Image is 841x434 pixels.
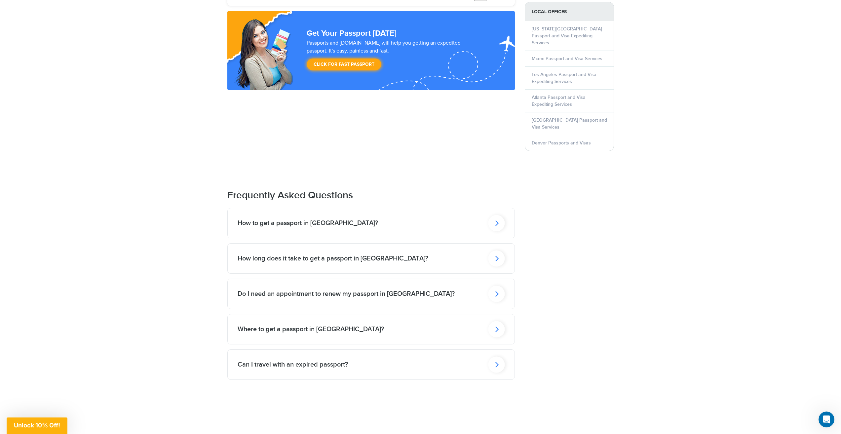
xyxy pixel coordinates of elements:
[307,59,381,70] a: Click for Fast Passport
[532,117,607,130] a: [GEOGRAPHIC_DATA] Passport and Visa Services
[532,26,602,46] a: [US_STATE][GEOGRAPHIC_DATA] Passport and Visa Expediting Services
[7,417,67,434] div: Unlock 10% Off!
[238,325,384,333] h2: Where to get a passport in [GEOGRAPHIC_DATA]?
[304,39,484,74] div: Passports and [DOMAIN_NAME] will help you getting an expedited passport. It's easy, painless and ...
[238,219,378,227] h2: How to get a passport in [GEOGRAPHIC_DATA]?
[532,56,602,61] a: Miami Passport and Visa Services
[819,412,834,427] iframe: Intercom live chat
[238,361,348,369] h2: Can I travel with an expired passport?
[14,422,60,429] span: Unlock 10% Off!
[238,255,428,262] h2: How long does it take to get a passport in [GEOGRAPHIC_DATA]?
[525,2,614,21] strong: LOCAL OFFICES
[532,140,591,146] a: Denver Passports and Visas
[238,290,455,298] h2: Do I need an appointment to renew my passport in [GEOGRAPHIC_DATA]?
[532,95,586,107] a: Atlanta Passport and Visa Expediting Services
[227,90,515,170] iframe: Customer reviews powered by Trustpilot
[532,72,596,84] a: Los Angeles Passport and Visa Expediting Services
[227,189,515,201] h2: Frequently Asked Questions
[307,28,397,38] strong: Get Your Passport [DATE]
